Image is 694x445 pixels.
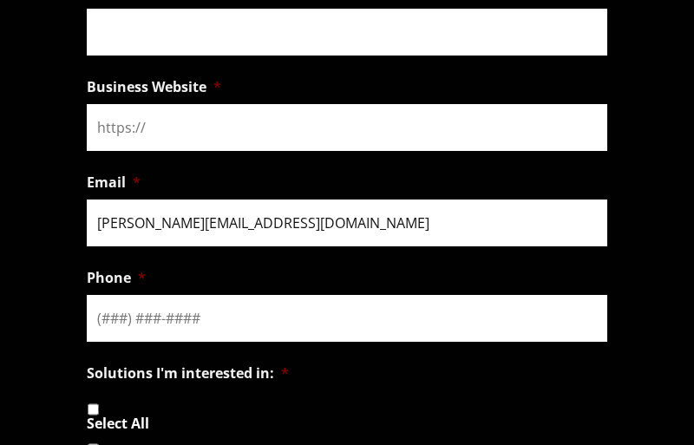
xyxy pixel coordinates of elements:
label: Email [87,173,141,192]
label: Solutions I'm interested in: [87,364,289,383]
label: Business Website [87,78,221,96]
iframe: Chat Widget [607,362,694,445]
input: (###) ###-#### [87,295,607,342]
input: https:// [87,104,607,151]
label: Select All [87,416,149,430]
label: Phone [87,269,146,287]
